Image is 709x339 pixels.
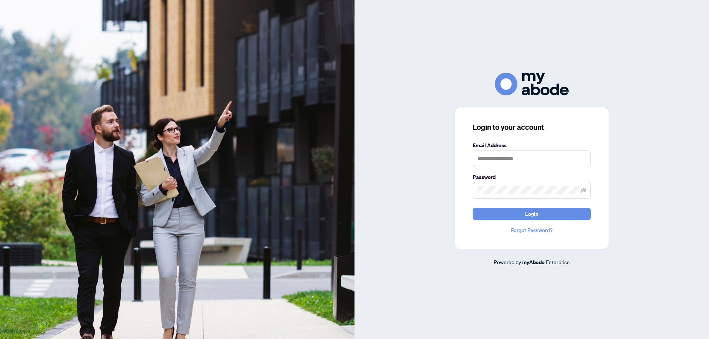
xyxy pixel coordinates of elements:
[581,188,586,193] span: eye-invisible
[546,259,570,265] span: Enterprise
[473,122,591,132] h3: Login to your account
[473,141,591,149] label: Email Address
[473,173,591,181] label: Password
[473,208,591,220] button: Login
[473,226,591,234] a: Forgot Password?
[522,258,545,266] a: myAbode
[525,208,538,220] span: Login
[495,73,569,95] img: ma-logo
[494,259,521,265] span: Powered by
